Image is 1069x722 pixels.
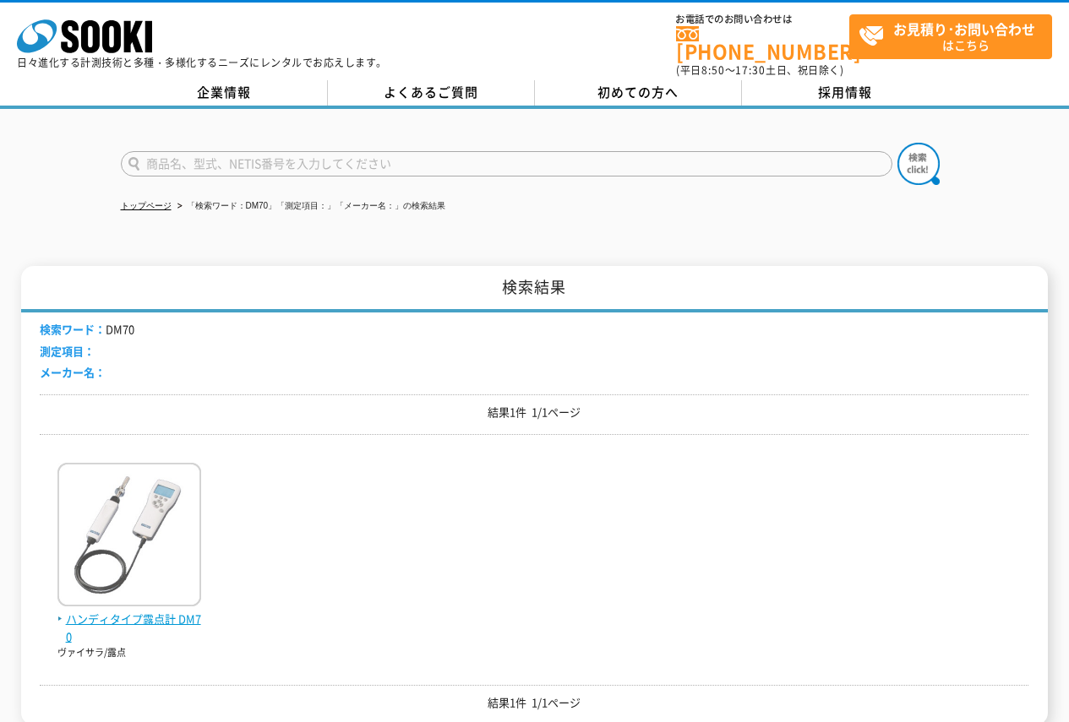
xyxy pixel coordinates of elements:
[40,343,95,359] span: 測定項目：
[735,62,766,78] span: 17:30
[676,14,849,24] span: お電話でのお問い合わせは
[535,80,742,106] a: 初めての方へ
[40,321,106,337] span: 検索ワード：
[893,19,1035,39] strong: お見積り･お問い合わせ
[859,15,1051,57] span: はこちら
[121,151,892,176] input: 商品名、型式、NETIS番号を入力してください
[40,404,1028,421] p: 結果1件 1/1ページ
[17,57,387,68] p: 日々進化する計測技術と多種・多様化するニーズにレンタルでお応えします。
[849,14,1052,59] a: お見積り･お問い合わせはこちら
[40,321,134,339] li: DM70
[40,364,106,380] span: メーカー名：
[597,83,679,101] span: 初めての方へ
[57,611,201,646] span: ハンディタイプ露点計 DM70
[57,463,201,611] img: DM70
[701,62,725,78] span: 8:50
[174,198,446,215] li: 「検索ワード：DM70」「測定項目：」「メーカー名：」の検索結果
[328,80,535,106] a: よくあるご質問
[57,646,201,660] p: ヴァイサラ/露点
[897,143,940,185] img: btn_search.png
[57,593,201,645] a: ハンディタイプ露点計 DM70
[742,80,949,106] a: 採用情報
[121,201,172,210] a: トップページ
[676,26,849,61] a: [PHONE_NUMBER]
[676,62,843,78] span: (平日 ～ 土日、祝日除く)
[121,80,328,106] a: 企業情報
[40,694,1028,712] p: 結果1件 1/1ページ
[21,266,1047,312] h1: 検索結果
